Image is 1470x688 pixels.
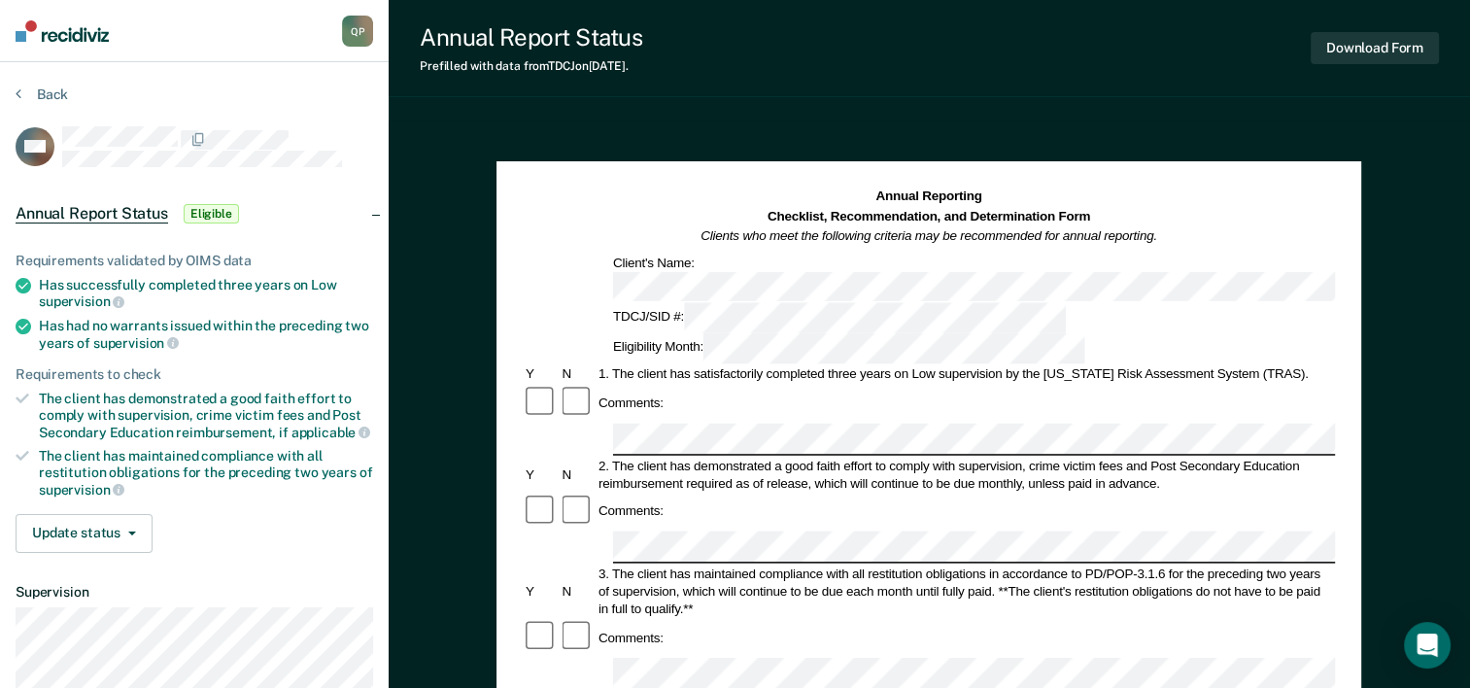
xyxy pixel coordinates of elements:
[39,448,373,498] div: The client has maintained compliance with all restitution obligations for the preceding two years of
[342,16,373,47] button: QP
[39,482,124,498] span: supervision
[610,303,1069,333] div: TDCJ/SID #:
[768,209,1090,224] strong: Checklist, Recommendation, and Determination Form
[420,23,642,52] div: Annual Report Status
[39,318,373,351] div: Has had no warrants issued within the preceding two years of
[596,365,1335,383] div: 1. The client has satisfactorily completed three years on Low supervision by the [US_STATE] Risk ...
[596,565,1335,617] div: 3. The client has maintained compliance with all restitution obligations in accordance to PD/POP-...
[16,253,373,269] div: Requirements validated by OIMS data
[1311,32,1439,64] button: Download Form
[523,365,559,383] div: Y
[610,333,1088,363] div: Eligibility Month:
[342,16,373,47] div: Q P
[560,582,596,600] div: N
[701,228,1158,243] em: Clients who meet the following criteria may be recommended for annual reporting.
[560,465,596,483] div: N
[184,204,239,224] span: Eligible
[523,465,559,483] div: Y
[93,335,179,351] span: supervision
[16,20,109,42] img: Recidiviz
[523,582,559,600] div: Y
[16,514,153,553] button: Update status
[16,366,373,383] div: Requirements to check
[560,365,596,383] div: N
[39,293,124,309] span: supervision
[39,277,373,310] div: Has successfully completed three years on Low
[291,425,370,440] span: applicable
[420,59,642,73] div: Prefilled with data from TDCJ on [DATE] .
[16,86,68,103] button: Back
[596,395,667,412] div: Comments:
[39,391,373,440] div: The client has demonstrated a good faith effort to comply with supervision, crime victim fees and...
[596,457,1335,492] div: 2. The client has demonstrated a good faith effort to comply with supervision, crime victim fees ...
[1404,622,1451,669] div: Open Intercom Messenger
[596,629,667,646] div: Comments:
[876,189,982,204] strong: Annual Reporting
[596,502,667,520] div: Comments:
[16,204,168,224] span: Annual Report Status
[16,584,373,601] dt: Supervision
